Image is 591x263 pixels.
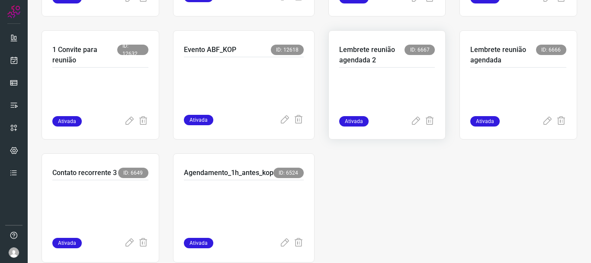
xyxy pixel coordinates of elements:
[536,45,566,55] span: ID: 6666
[470,116,500,127] span: Ativada
[7,5,20,18] img: Logo
[52,45,117,65] p: 1 Convite para reunião
[9,247,19,258] img: avatar-user-boy.jpg
[52,168,117,178] p: Contato recorrente 3
[273,168,304,178] span: ID: 6524
[184,168,273,178] p: Agendamento_1h_antes_kop
[184,115,213,125] span: Ativada
[339,116,369,127] span: Ativada
[52,238,82,248] span: Ativada
[339,45,405,65] p: Lembrete reunião agendada 2
[271,45,304,55] span: ID: 12618
[184,238,213,248] span: Ativada
[405,45,435,55] span: ID: 6667
[52,116,82,127] span: Ativada
[117,45,148,55] span: ID: 12632
[118,168,148,178] span: ID: 6649
[470,45,536,65] p: Lembrete reunião agendada
[184,45,236,55] p: Evento ABF_KOP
